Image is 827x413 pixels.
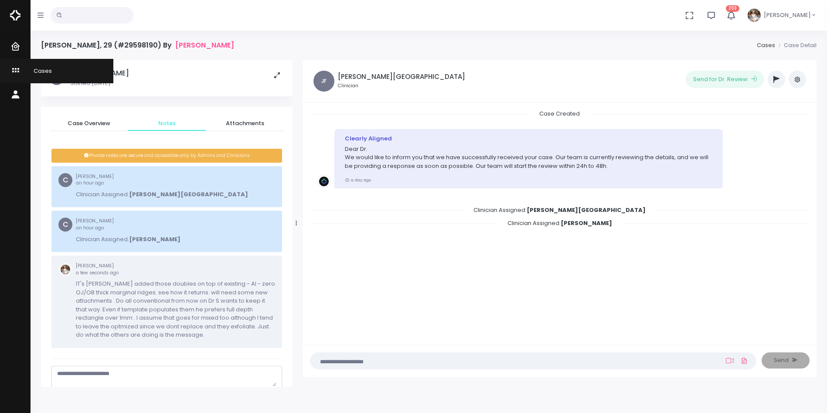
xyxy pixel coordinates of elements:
[76,270,119,276] span: a few seconds ago
[313,71,334,92] span: JF
[23,67,52,75] span: Cases
[529,107,590,120] span: Case Created
[129,235,180,243] b: [PERSON_NAME]
[338,82,465,89] small: Clinician
[764,11,811,20] span: [PERSON_NAME]
[561,219,612,227] b: [PERSON_NAME]
[76,225,104,231] span: an hour ago
[746,7,762,23] img: Header Avatar
[76,180,104,186] span: an hour ago
[497,216,623,230] span: Clinician Assigned:
[10,6,20,24] img: Logo Horizontal
[129,190,248,198] b: [PERSON_NAME][GEOGRAPHIC_DATA]
[724,357,735,364] a: Add Loom Video
[463,203,656,217] span: Clinician Assigned:
[310,109,810,336] div: scrollable content
[175,41,234,49] a: [PERSON_NAME]
[58,218,72,232] span: C
[57,119,121,128] span: Case Overview
[527,206,646,214] b: [PERSON_NAME][GEOGRAPHIC_DATA]
[76,218,180,231] small: [PERSON_NAME]
[757,41,775,49] a: Cases
[775,41,817,50] li: Case Detail
[135,119,199,128] span: Notes
[213,119,277,128] span: Attachments
[338,73,465,81] h5: [PERSON_NAME][GEOGRAPHIC_DATA]
[41,60,293,387] div: scrollable content
[41,41,234,49] h4: [PERSON_NAME], 29 (#29598190) By
[739,353,749,369] a: Add Files
[76,173,248,187] small: [PERSON_NAME]
[76,235,180,244] p: Clinician Assigned:
[51,149,282,163] div: Private notes are secure and accessible only by Admins and Clinicians
[76,263,275,276] small: [PERSON_NAME]
[345,145,712,171] p: Dear Dr. We would like to inform you that we have successfully received your case. Our team is cu...
[76,190,248,199] p: Clinician Assigned:
[345,134,712,143] div: Clearly Aligned
[345,177,371,183] small: a day ago
[76,280,275,339] p: IT's [PERSON_NAME] added those doubles on top of existing - AI - zero OJ/OB thick marginal ridges...
[686,71,764,88] button: Send for Dr. Review
[58,173,72,187] span: C
[726,5,739,12] span: 203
